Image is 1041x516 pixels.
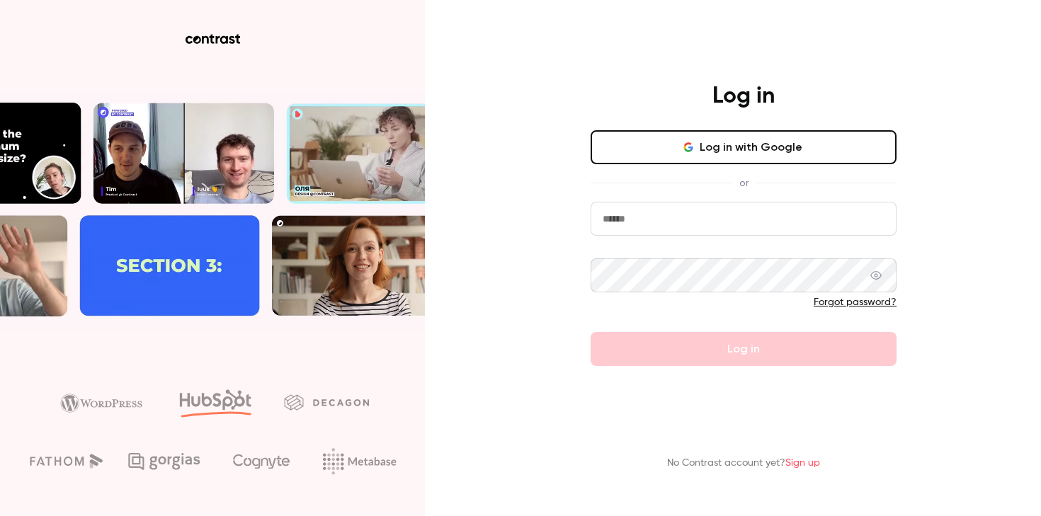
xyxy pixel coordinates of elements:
[814,297,897,307] a: Forgot password?
[732,176,756,190] span: or
[284,394,369,410] img: decagon
[712,82,775,110] h4: Log in
[667,456,820,471] p: No Contrast account yet?
[785,458,820,468] a: Sign up
[591,130,897,164] button: Log in with Google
